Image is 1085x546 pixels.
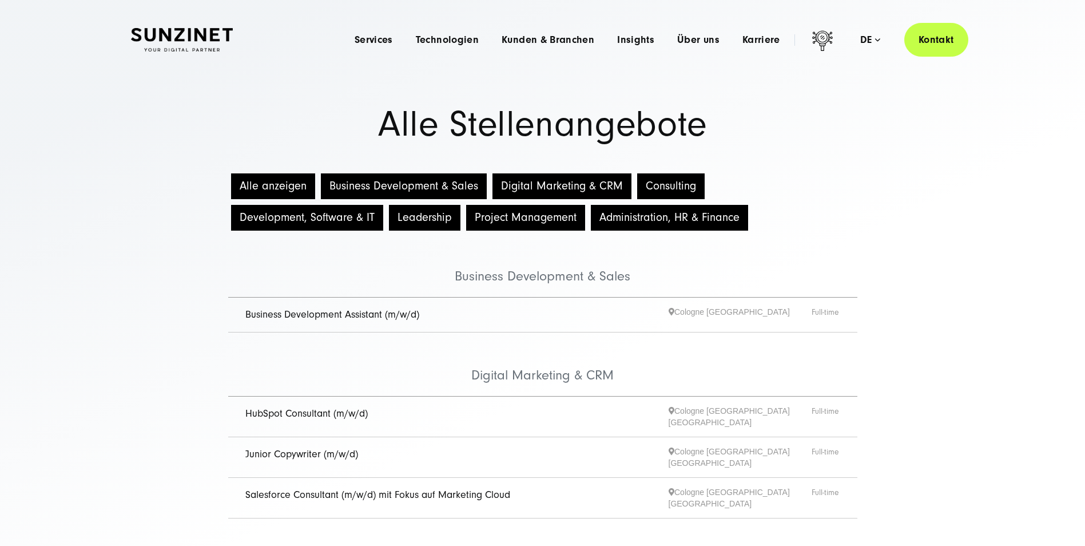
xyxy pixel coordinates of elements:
[904,23,968,57] a: Kontakt
[860,34,880,46] div: de
[389,205,460,231] button: Leadership
[617,34,654,46] a: Insights
[812,405,840,428] span: Full-time
[231,173,315,199] button: Alle anzeigen
[245,489,510,501] a: Salesforce Consultant (m/w/d) mit Fokus auf Marketing Cloud
[245,308,419,321] a: Business Development Assistant (m/w/d)
[228,333,857,397] li: Digital Marketing & CRM
[416,34,479,46] a: Technologien
[321,173,487,199] button: Business Development & Sales
[742,34,780,46] a: Karriere
[231,205,383,231] button: Development, Software & IT
[677,34,720,46] a: Über uns
[131,107,955,142] h1: Alle Stellenangebote
[245,407,368,420] a: HubSpot Consultant (m/w/d)
[502,34,594,46] a: Kunden & Branchen
[669,446,812,469] span: Cologne [GEOGRAPHIC_DATA] [GEOGRAPHIC_DATA]
[812,306,840,324] span: Full-time
[669,405,812,428] span: Cologne [GEOGRAPHIC_DATA] [GEOGRAPHIC_DATA]
[466,205,585,231] button: Project Management
[591,205,748,231] button: Administration, HR & Finance
[812,446,840,469] span: Full-time
[492,173,631,199] button: Digital Marketing & CRM
[228,234,857,298] li: Business Development & Sales
[131,28,233,52] img: SUNZINET Full Service Digital Agentur
[812,486,840,509] span: Full-time
[355,34,393,46] a: Services
[637,173,705,199] button: Consulting
[245,448,358,460] a: Junior Copywriter (m/w/d)
[669,486,812,509] span: Cologne [GEOGRAPHIC_DATA] [GEOGRAPHIC_DATA]
[669,306,812,324] span: Cologne [GEOGRAPHIC_DATA]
